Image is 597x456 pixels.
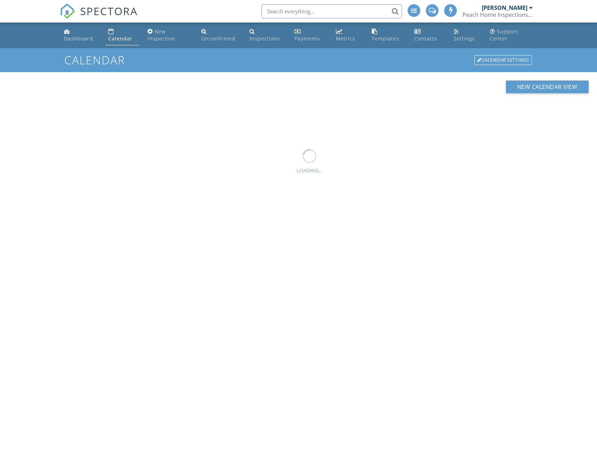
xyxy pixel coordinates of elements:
[487,25,536,45] a: Support Center
[108,35,132,42] div: Calendar
[60,9,138,24] a: SPECTORA
[474,55,532,65] div: Calendar Settings
[105,25,139,45] a: Calendar
[414,35,437,42] div: Contacts
[261,4,402,18] input: Search everything...
[64,35,93,42] div: Dashboard
[249,35,280,42] div: Inspections
[64,54,533,66] h1: Calendar
[506,81,589,93] button: New Calendar View
[482,4,527,11] div: [PERSON_NAME]
[336,35,355,42] div: Metrics
[61,25,100,45] a: Dashboard
[145,25,193,45] a: New Inspection
[372,35,399,42] div: Templates
[201,35,235,42] div: Unconfirmed
[369,25,406,45] a: Templates
[490,28,518,42] div: Support Center
[60,4,75,19] img: The Best Home Inspection Software - Spectora
[199,25,241,45] a: Unconfirmed
[294,35,320,42] div: Payments
[474,54,533,66] a: Calendar Settings
[292,25,327,45] a: Payments
[297,167,323,174] div: LOADING...
[333,25,363,45] a: Metrics
[80,4,138,18] span: SPECTORA
[454,35,475,42] div: Settings
[462,11,533,18] div: Peach Home Inspections LLC
[148,28,175,42] div: New Inspection
[247,25,286,45] a: Inspections
[451,25,481,45] a: Settings
[411,25,445,45] a: Contacts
